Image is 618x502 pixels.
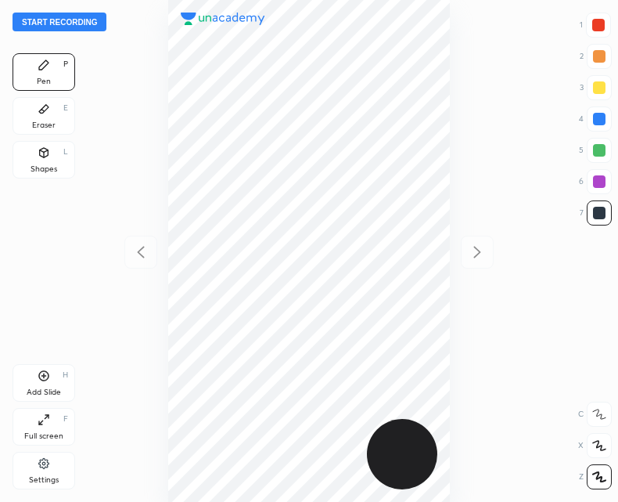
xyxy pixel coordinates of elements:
div: Eraser [32,121,56,129]
div: X [578,433,612,458]
div: 1 [580,13,611,38]
div: Pen [37,78,51,85]
div: 3 [580,75,612,100]
div: 2 [580,44,612,69]
div: F [63,415,68,423]
div: Full screen [24,432,63,440]
div: E [63,104,68,112]
div: 6 [579,169,612,194]
div: 7 [580,200,612,226]
button: Start recording [13,13,106,31]
div: C [578,402,612,427]
div: Add Slide [27,388,61,396]
div: Shapes [31,165,57,173]
div: P [63,60,68,68]
div: L [63,148,68,156]
div: H [63,371,68,379]
div: Z [579,464,612,489]
div: 4 [579,107,612,132]
div: Settings [29,476,59,484]
div: 5 [579,138,612,163]
img: logo.38c385cc.svg [181,13,265,25]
